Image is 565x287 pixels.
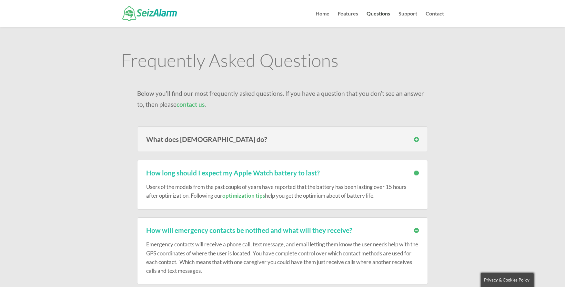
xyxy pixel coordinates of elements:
[426,11,444,27] a: Contact
[338,11,358,27] a: Features
[177,101,205,108] a: contact us
[484,277,530,282] span: Privacy & Cookies Policy
[367,11,390,27] a: Questions
[146,183,419,200] p: Users of the models from the past couple of years have reported that the battery has been lasting...
[146,169,419,176] h3: How long should I expect my Apple Watch battery to last?
[121,51,444,72] h1: Frequently Asked Questions
[399,11,417,27] a: Support
[146,240,419,275] p: Emergency contacts will receive a phone call, text message, and email letting them know the user ...
[122,6,177,21] img: SeizAlarm
[508,262,558,280] iframe: Help widget launcher
[222,192,265,199] a: optimization tips
[316,11,329,27] a: Home
[146,227,419,233] h3: How will emergency contacts be notified and what will they receive?
[137,88,428,110] p: Below you’ll find our most frequently asked questions. If you have a question that you don’t see ...
[146,136,419,143] h3: What does [DEMOGRAPHIC_DATA] do?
